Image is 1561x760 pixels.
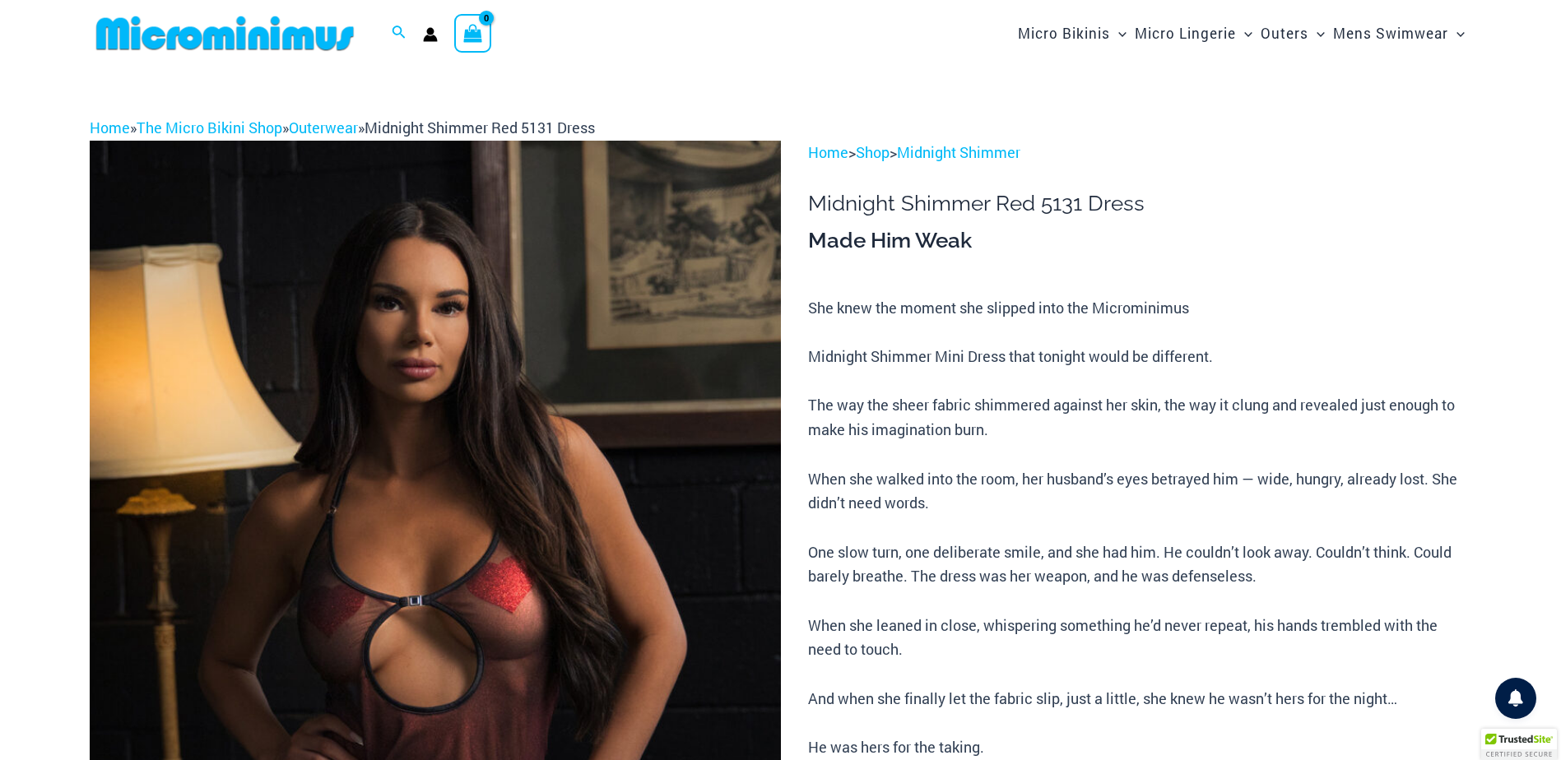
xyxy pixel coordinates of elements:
a: Shop [856,142,890,162]
span: Menu Toggle [1308,12,1325,54]
a: OutersMenu ToggleMenu Toggle [1257,8,1329,58]
span: » » » [90,118,595,137]
h3: Made Him Weak [808,227,1471,255]
a: Home [90,118,130,137]
a: Home [808,142,848,162]
span: Micro Lingerie [1135,12,1236,54]
span: Mens Swimwear [1333,12,1448,54]
span: Menu Toggle [1448,12,1465,54]
nav: Site Navigation [1011,6,1472,61]
a: Micro BikinisMenu ToggleMenu Toggle [1014,8,1131,58]
a: Mens SwimwearMenu ToggleMenu Toggle [1329,8,1469,58]
a: View Shopping Cart, empty [454,14,492,52]
a: Micro LingerieMenu ToggleMenu Toggle [1131,8,1257,58]
span: Menu Toggle [1110,12,1127,54]
img: MM SHOP LOGO FLAT [90,15,360,52]
a: Search icon link [392,23,407,44]
span: Micro Bikinis [1018,12,1110,54]
a: Midnight Shimmer [897,142,1020,162]
span: Menu Toggle [1236,12,1252,54]
a: Outerwear [289,118,358,137]
a: The Micro Bikini Shop [137,118,282,137]
span: Midnight Shimmer Red 5131 Dress [365,118,595,137]
div: TrustedSite Certified [1481,729,1557,760]
span: Outers [1261,12,1308,54]
h1: Midnight Shimmer Red 5131 Dress [808,191,1471,216]
a: Account icon link [423,27,438,42]
p: > > [808,141,1471,165]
